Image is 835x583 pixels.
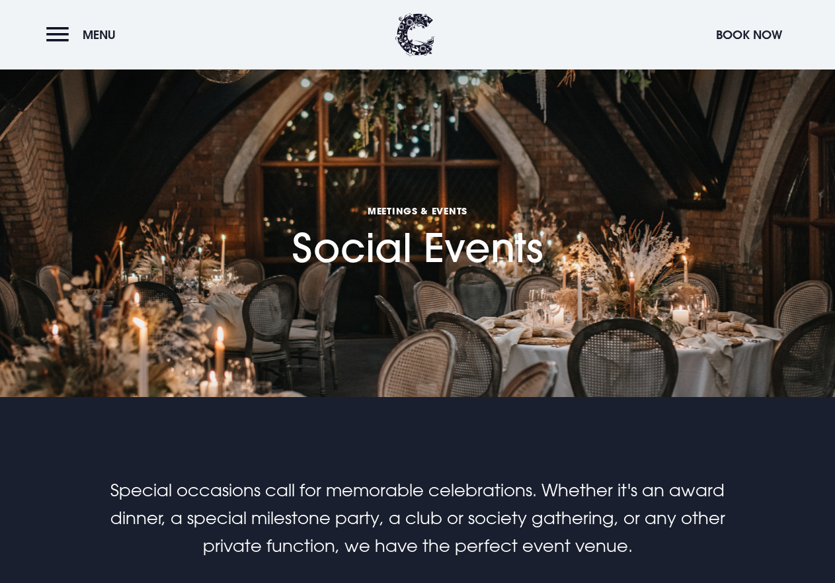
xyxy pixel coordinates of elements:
img: Clandeboye Lodge [395,13,435,56]
span: Meetings & Events [292,204,543,217]
h1: Social Events [292,132,543,271]
button: Book Now [709,21,789,49]
span: Special occasions call for memorable celebrations. Whether it's an award dinner, a special milest... [110,480,725,556]
button: Menu [46,21,122,49]
span: Menu [83,27,116,42]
